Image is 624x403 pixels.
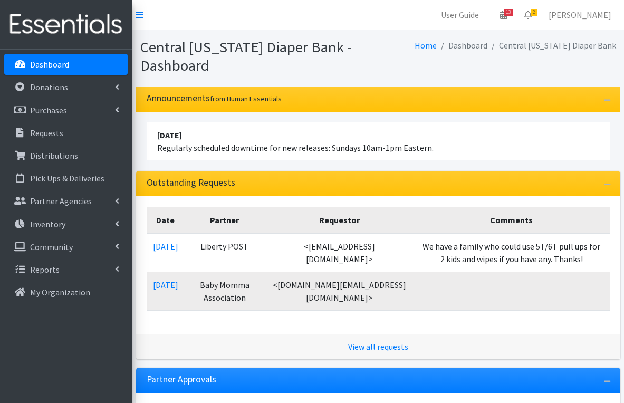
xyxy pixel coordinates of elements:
p: Pick Ups & Deliveries [30,173,104,184]
a: [DATE] [153,280,178,290]
td: Liberty POST [185,233,265,272]
li: Regularly scheduled downtime for new releases: Sundays 10am-1pm Eastern. [147,122,610,160]
a: Home [415,40,437,51]
a: Pick Ups & Deliveries [4,168,128,189]
a: Dashboard [4,54,128,75]
p: Reports [30,264,60,275]
a: Reports [4,259,128,280]
a: Distributions [4,145,128,166]
a: 13 [492,4,516,25]
h3: Outstanding Requests [147,177,235,188]
p: Distributions [30,150,78,161]
th: Comments [414,207,609,234]
p: Community [30,242,73,252]
a: Partner Agencies [4,190,128,212]
a: [PERSON_NAME] [540,4,620,25]
a: Donations [4,76,128,98]
span: 2 [531,9,537,16]
p: Donations [30,82,68,92]
a: View all requests [348,341,408,352]
strong: [DATE] [157,130,182,140]
a: Community [4,236,128,257]
img: HumanEssentials [4,7,128,42]
a: 2 [516,4,540,25]
td: Baby Momma Association [185,272,265,311]
p: Dashboard [30,59,69,70]
a: User Guide [433,4,487,25]
h3: Partner Approvals [147,374,216,385]
th: Date [147,207,185,234]
p: My Organization [30,287,90,298]
small: from Human Essentials [210,94,282,103]
td: We have a family who could use 5T/6T pull ups for 2 kids and wipes if you have any. Thanks! [414,233,609,272]
a: Purchases [4,100,128,121]
p: Inventory [30,219,65,229]
li: Central [US_STATE] Diaper Bank [487,38,616,53]
li: Dashboard [437,38,487,53]
a: [DATE] [153,241,178,252]
p: Requests [30,128,63,138]
td: <[EMAIL_ADDRESS][DOMAIN_NAME]> [265,233,414,272]
th: Partner [185,207,265,234]
td: <[DOMAIN_NAME][EMAIL_ADDRESS][DOMAIN_NAME]> [265,272,414,311]
p: Purchases [30,105,67,116]
th: Requestor [265,207,414,234]
a: Requests [4,122,128,143]
a: My Organization [4,282,128,303]
h1: Central [US_STATE] Diaper Bank - Dashboard [140,38,375,74]
h3: Announcements [147,93,282,104]
p: Partner Agencies [30,196,92,206]
span: 13 [504,9,513,16]
a: Inventory [4,214,128,235]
